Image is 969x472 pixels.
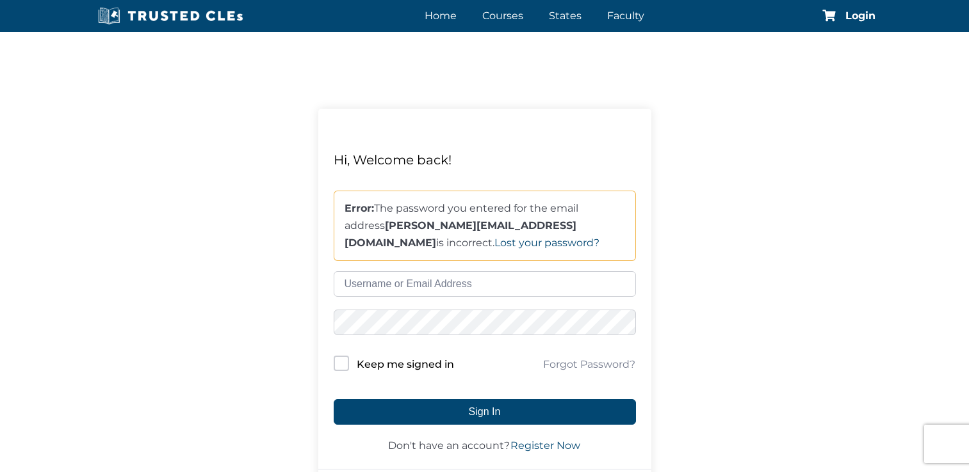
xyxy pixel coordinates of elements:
[357,356,454,373] label: Keep me signed in
[546,6,585,25] a: States
[334,399,636,425] button: Sign In
[345,219,576,249] strong: [PERSON_NAME][EMAIL_ADDRESS][DOMAIN_NAME]
[334,191,636,261] div: The password you entered for the email address is incorrect.
[479,6,526,25] a: Courses
[345,202,374,214] strong: Error:
[94,6,247,26] img: Trusted CLEs
[542,357,636,372] a: Forgot Password?
[334,271,636,297] input: Username or Email Address
[334,150,636,170] div: Hi, Welcome back!
[510,438,581,453] a: Register Now
[604,6,647,25] a: Faculty
[421,6,460,25] a: Home
[845,11,875,21] a: Login
[494,237,599,249] a: Lost your password?
[334,437,636,454] div: Don't have an account?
